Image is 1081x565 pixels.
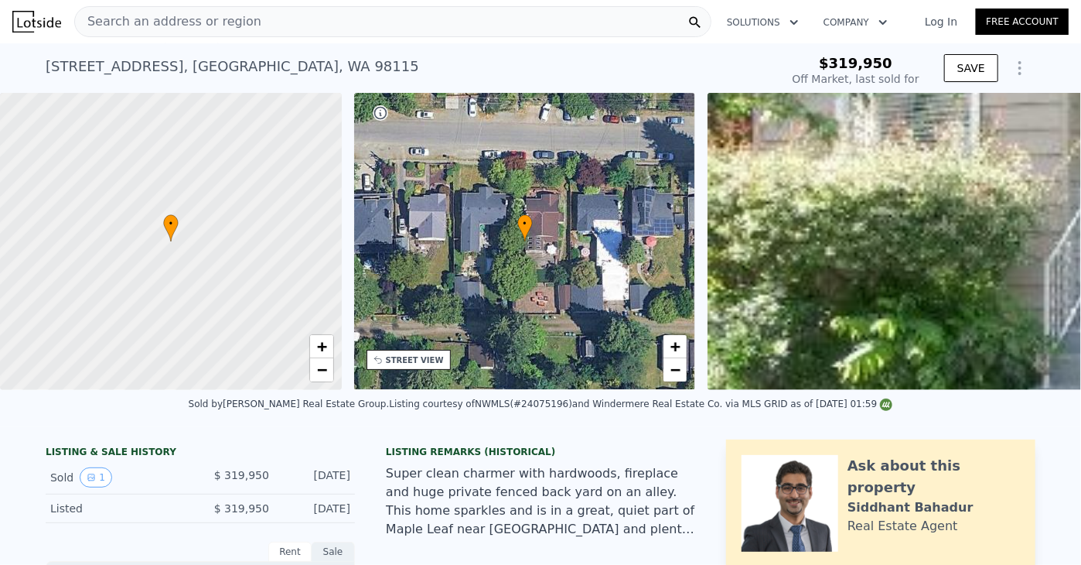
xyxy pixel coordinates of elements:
[517,214,533,241] div: •
[386,446,695,458] div: Listing Remarks (Historical)
[663,358,687,382] a: Zoom out
[46,446,355,461] div: LISTING & SALE HISTORY
[46,56,419,77] div: [STREET_ADDRESS] , [GEOGRAPHIC_DATA] , WA 98115
[189,399,390,409] div: Sold by [PERSON_NAME] Real Estate Group .
[976,9,1069,35] a: Free Account
[811,9,900,36] button: Company
[316,337,326,356] span: +
[214,469,269,481] span: $ 319,950
[670,337,680,356] span: +
[50,467,188,488] div: Sold
[714,9,811,36] button: Solutions
[75,12,261,31] span: Search an address or region
[847,498,974,517] div: Siddhant Bahadur
[880,399,892,411] img: NWMLS Logo
[163,217,179,231] span: •
[1004,53,1035,84] button: Show Options
[386,464,695,539] div: Super clean charmer with hardwoods, fireplace and huge private fenced back yard on an alley. This...
[12,11,61,33] img: Lotside
[281,501,350,516] div: [DATE]
[517,217,533,231] span: •
[906,14,976,29] a: Log In
[847,517,958,536] div: Real Estate Agent
[268,542,312,562] div: Rent
[50,501,188,516] div: Listed
[310,335,333,358] a: Zoom in
[163,214,179,241] div: •
[386,354,444,366] div: STREET VIEW
[310,358,333,382] a: Zoom out
[663,335,687,358] a: Zoom in
[389,399,892,409] div: Listing courtesy of NWMLS (#24075196) and Windermere Real Estate Co. via MLS GRID as of [DATE] 01:59
[214,502,269,515] span: $ 319,950
[316,360,326,379] span: −
[819,55,892,71] span: $319,950
[80,467,112,488] button: View historical data
[670,360,680,379] span: −
[793,71,919,87] div: Off Market, last sold for
[944,54,998,82] button: SAVE
[847,455,1020,498] div: Ask about this property
[312,542,355,562] div: Sale
[281,467,350,488] div: [DATE]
